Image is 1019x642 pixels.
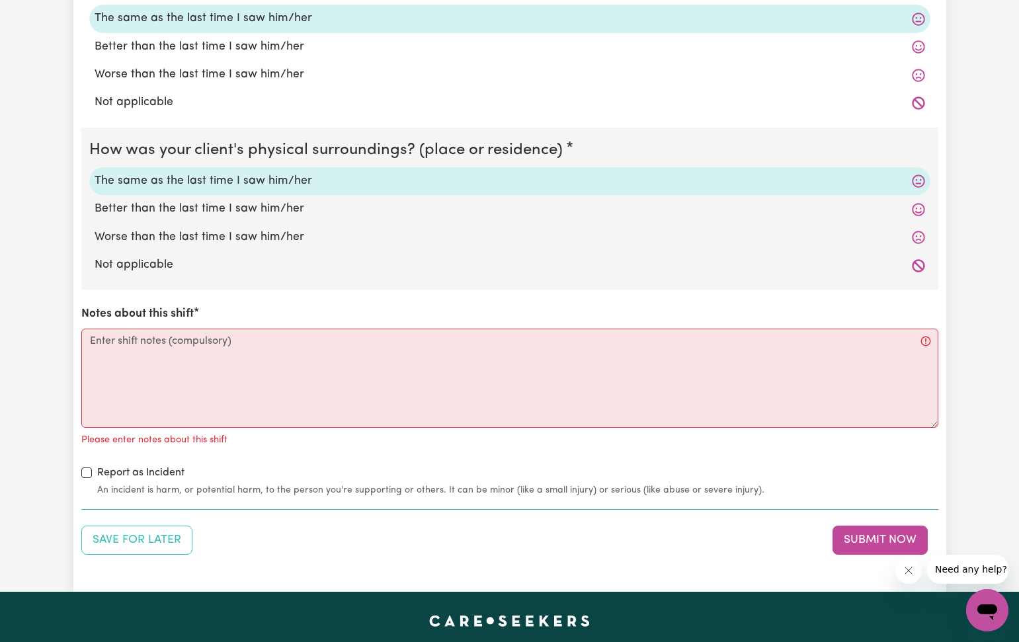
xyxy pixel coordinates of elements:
label: Worse than the last time I saw him/her [95,229,925,246]
button: Submit your job report [833,526,928,555]
label: Not applicable [95,94,925,111]
label: Better than the last time I saw him/her [95,200,925,218]
iframe: Close message [895,557,922,584]
label: The same as the last time I saw him/her [95,173,925,190]
iframe: Button to launch messaging window [966,589,1008,631]
a: Careseekers home page [429,616,590,626]
label: Better than the last time I saw him/her [95,38,925,56]
legend: How was your client's physical surroundings? (place or residence) [89,138,568,162]
label: Not applicable [95,257,925,274]
label: The same as the last time I saw him/her [95,10,925,27]
label: Report as Incident [97,465,184,481]
button: Save your job report [81,526,192,555]
p: Please enter notes about this shift [81,433,227,448]
label: Notes about this shift [81,305,194,323]
iframe: Message from company [927,555,1008,584]
label: Worse than the last time I saw him/her [95,66,925,83]
small: An incident is harm, or potential harm, to the person you're supporting or others. It can be mino... [97,483,938,497]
